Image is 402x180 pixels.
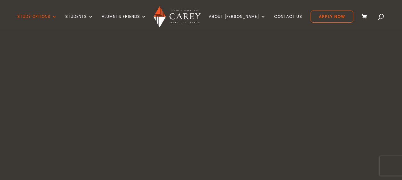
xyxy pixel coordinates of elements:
a: Students [65,14,93,29]
a: Alumni & Friends [102,14,146,29]
a: Apply Now [311,11,353,23]
a: Study Options [17,14,57,29]
img: Carey Baptist College [154,6,201,27]
a: About [PERSON_NAME] [209,14,266,29]
a: Contact Us [274,14,302,29]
